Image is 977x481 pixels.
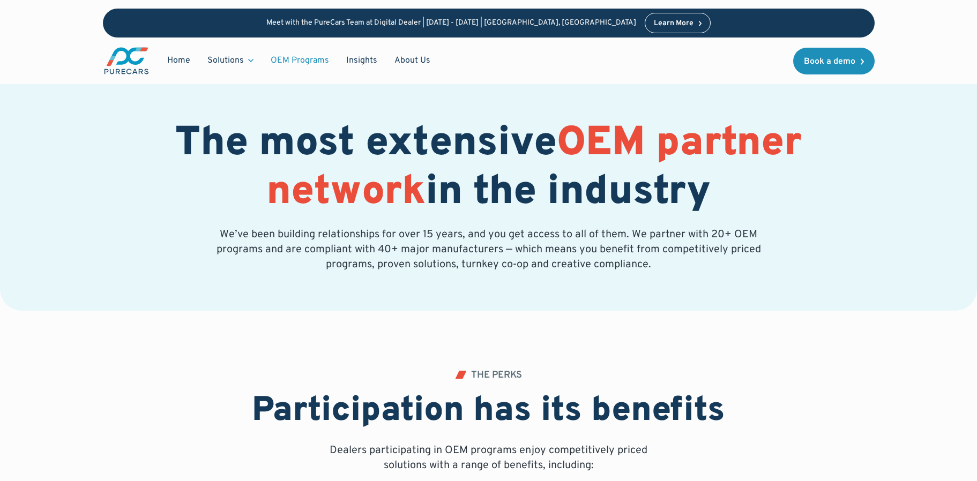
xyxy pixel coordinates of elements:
a: Home [159,50,199,71]
p: Dealers participating in OEM programs enjoy competitively priced solutions with a range of benefi... [326,443,652,473]
a: About Us [386,50,439,71]
div: Book a demo [804,57,855,66]
p: We’ve been building relationships for over 15 years, and you get access to all of them. We partne... [214,227,763,272]
span: OEM partner network [266,118,802,219]
img: purecars logo [103,46,150,76]
div: Solutions [207,55,244,66]
a: main [103,46,150,76]
h2: Participation has its benefits [252,391,725,432]
a: Book a demo [793,48,875,74]
a: Insights [338,50,386,71]
div: THE PERKS [471,371,522,380]
a: Learn More [645,13,711,33]
a: OEM Programs [262,50,338,71]
div: Solutions [199,50,262,71]
div: Learn More [654,20,693,27]
h1: The most extensive in the industry [103,120,875,217]
p: Meet with the PureCars Team at Digital Dealer | [DATE] - [DATE] | [GEOGRAPHIC_DATA], [GEOGRAPHIC_... [266,19,636,28]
